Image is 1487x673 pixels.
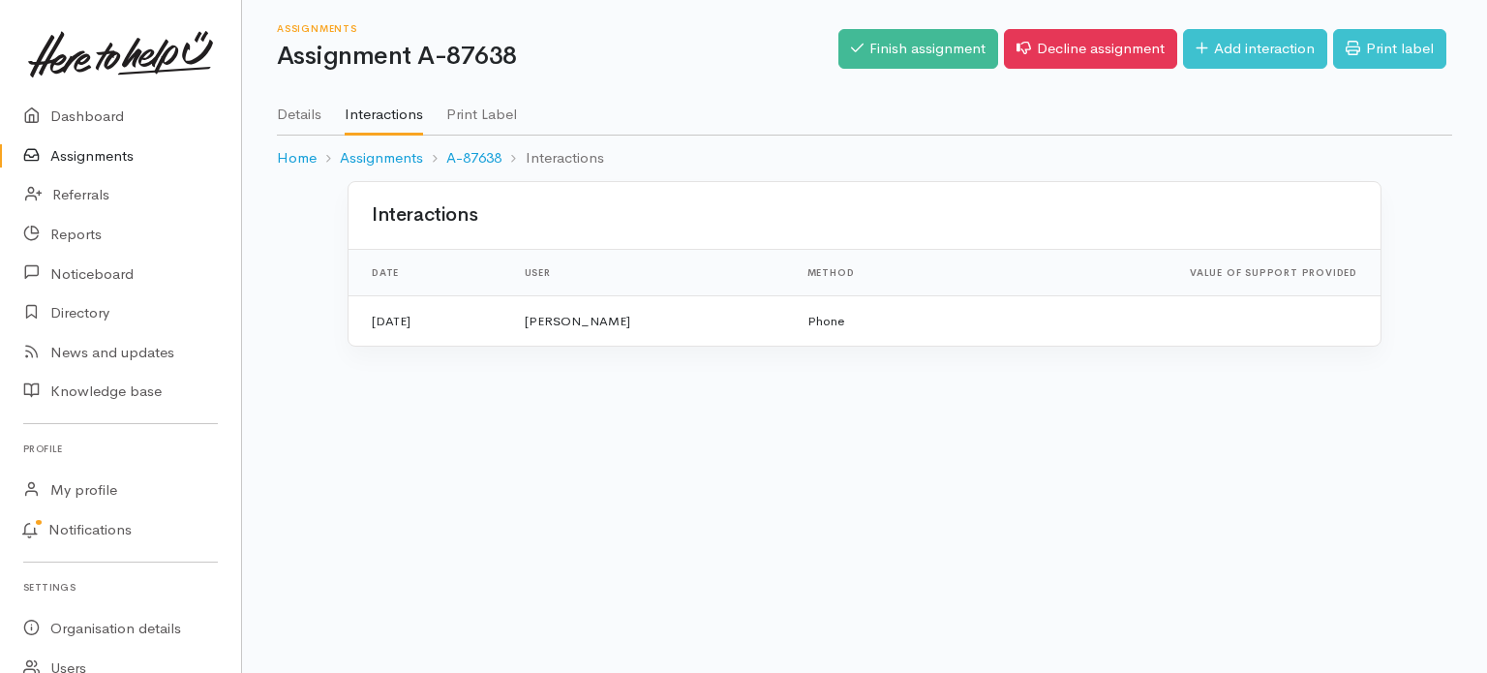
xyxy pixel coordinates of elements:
a: Decline assignment [1004,29,1177,69]
li: Interactions [501,147,603,169]
a: Print label [1333,29,1446,69]
td: Phone [792,295,954,346]
th: Value of support provided [954,250,1381,296]
th: Date [349,250,509,296]
a: Finish assignment [838,29,998,69]
h1: Assignment A-87638 [277,43,838,71]
td: [DATE] [349,295,509,346]
th: Method [792,250,954,296]
h2: Interactions [372,204,477,226]
a: Print Label [446,80,517,135]
th: User [509,250,792,296]
a: Details [277,80,321,135]
h6: Assignments [277,23,838,34]
h6: Profile [23,436,218,462]
h6: Settings [23,574,218,600]
a: Interactions [345,80,423,137]
a: Assignments [340,147,423,169]
a: A-87638 [446,147,501,169]
nav: breadcrumb [277,136,1452,181]
a: Home [277,147,317,169]
a: Add interaction [1183,29,1327,69]
td: [PERSON_NAME] [509,295,792,346]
